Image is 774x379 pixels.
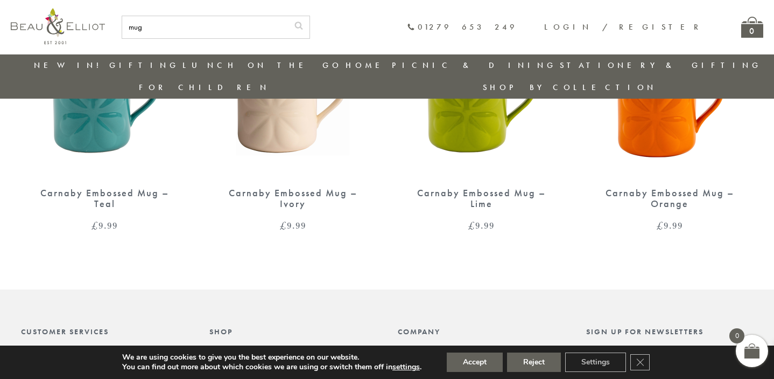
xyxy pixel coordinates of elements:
button: Close GDPR Cookie Banner [630,354,650,370]
div: Company [398,327,565,336]
input: SEARCH [122,16,288,38]
p: We are using cookies to give you the best experience on our website. [122,353,421,362]
bdi: 9.99 [280,219,306,232]
bdi: 9.99 [92,219,118,232]
div: Carnaby Embossed Mug – Orange [605,188,734,210]
div: Customer Services [21,327,188,336]
div: Sign up for newsletters [586,327,753,336]
a: Gifting [109,60,179,71]
span: £ [280,219,287,232]
span: £ [92,219,98,232]
div: Carnaby Embossed Mug – Teal [40,188,169,210]
a: New in! [34,60,106,71]
a: 0 [741,17,763,38]
img: logo [11,8,105,44]
p: You can find out more about which cookies we are using or switch them off in . [122,362,421,372]
a: Lunch On The Go [182,60,342,71]
button: Reject [507,353,561,372]
button: Settings [565,353,626,372]
a: For Children [139,82,270,93]
bdi: 9.99 [468,219,495,232]
a: Login / Register [544,22,703,32]
bdi: 9.99 [657,219,683,232]
a: Picnic & Dining [392,60,557,71]
span: £ [657,219,664,232]
a: 01279 653 249 [407,23,517,32]
button: settings [392,362,420,372]
div: Carnaby Embossed Mug – Lime [417,188,546,210]
div: Carnaby Embossed Mug – Ivory [228,188,357,210]
a: Stationery & Gifting [560,60,762,71]
button: Accept [447,353,503,372]
span: 0 [729,328,744,343]
div: Shop [209,327,376,336]
a: Home [346,60,389,71]
a: Shop by collection [483,82,657,93]
span: £ [468,219,475,232]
